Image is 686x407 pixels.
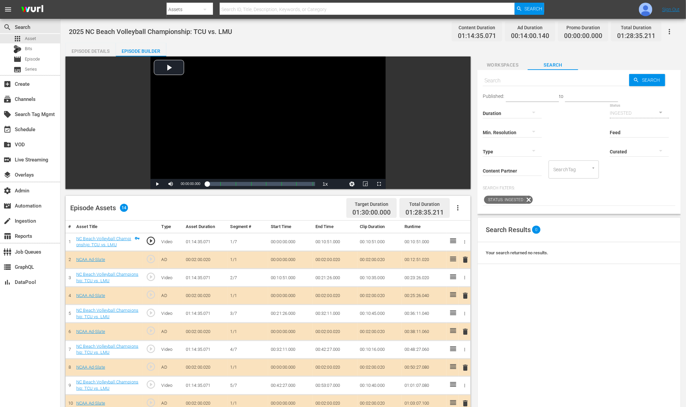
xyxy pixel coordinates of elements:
[313,305,357,323] td: 00:32:11.000
[268,305,313,323] td: 00:21:26.000
[228,251,268,269] td: 1/1
[3,141,11,149] span: VOD
[3,80,11,88] span: Create
[25,56,40,63] span: Episode
[13,55,22,63] span: Episode
[639,74,665,86] span: Search
[405,199,444,209] div: Total Duration
[268,359,313,376] td: 00:00:00.000
[66,43,116,57] button: Episode Details
[183,323,228,341] td: 00:02:00.020
[66,233,74,251] td: 1
[3,187,11,195] span: Admin
[461,363,469,372] button: delete
[402,340,446,359] td: 00:48:27.060
[4,5,12,13] span: menu
[146,344,156,354] span: play_circle_outline
[70,204,128,212] div: Episode Assets
[69,28,232,36] span: 2025 NC Beach Volleyball Championship: TCU vs. LMU
[146,379,156,390] span: play_circle_outline
[357,233,402,251] td: 00:10:51.000
[357,251,402,269] td: 00:02:00.020
[357,269,402,287] td: 00:10:35.000
[559,94,563,99] span: to
[159,251,183,269] td: AD
[484,196,525,204] span: Status: INGESTED
[146,254,156,264] span: play_circle_outline
[66,43,116,59] div: Episode Details
[183,376,228,395] td: 01:14:35.071
[151,179,164,189] button: Play
[13,35,22,43] span: Asset
[458,23,496,32] div: Content Duration
[313,233,357,251] td: 00:10:51.000
[159,323,183,341] td: AD
[66,287,74,305] td: 4
[357,287,402,305] td: 00:02:00.020
[313,340,357,359] td: 00:42:27.000
[461,328,469,336] span: delete
[511,32,549,40] span: 00:14:00.140
[3,232,11,240] span: Reports
[164,179,177,189] button: Mute
[610,104,669,122] div: INGESTED
[76,365,105,370] a: NCAA Ad-Slate
[151,57,386,189] div: Video Player
[228,359,268,376] td: 1/1
[402,287,446,305] td: 00:25:26.040
[458,32,496,40] span: 01:14:35.071
[207,182,315,186] div: Progress Bar
[515,3,544,15] button: Search
[181,182,200,186] span: 00:00:00.000
[76,308,138,319] a: NC Beach Volleyball Championship: TCU vs. LMU
[268,376,313,395] td: 00:42:27.000
[524,3,542,15] span: Search
[66,359,74,376] td: 8
[662,7,680,12] a: Sign Out
[66,305,74,323] td: 5
[352,209,391,217] span: 01:30:00.000
[16,2,48,17] img: ans4CAIJ8jUAAAAAAAAAAAAAAAAAAAAAAAAgQb4GAAAAAAAAAAAAAAAAAAAAAAAAJMjXAAAAAAAAAAAAAAAAAAAAAAAAgAT5G...
[357,323,402,341] td: 00:02:00.020
[402,323,446,341] td: 00:38:11.060
[617,23,655,32] div: Total Duration
[159,305,183,323] td: Video
[352,199,391,209] div: Target Duration
[76,344,138,355] a: NC Beach Volleyball Championship: TCU vs. LMU
[486,250,548,255] span: Your search returned no results.
[146,236,156,246] span: play_circle_outline
[146,290,156,300] span: play_circle_outline
[511,23,549,32] div: Ad Duration
[402,221,446,233] th: Runtime
[116,43,166,57] button: Episode Builder
[461,255,469,265] button: delete
[268,251,313,269] td: 00:00:00.000
[564,32,602,40] span: 00:00:00.000
[402,376,446,395] td: 01:01:07.080
[13,66,22,74] span: Series
[357,376,402,395] td: 00:10:40.000
[313,359,357,376] td: 00:02:00.020
[268,269,313,287] td: 00:10:51.000
[76,272,138,283] a: NC Beach Volleyball Championship: TCU vs. LMU
[3,171,11,179] span: Overlays
[183,359,228,376] td: 00:02:00.020
[477,61,528,69] span: Workspaces
[629,74,665,86] button: Search
[402,251,446,269] td: 00:12:51.020
[357,340,402,359] td: 00:10:16.000
[116,43,166,59] div: Episode Builder
[617,32,655,40] span: 01:28:35.211
[183,269,228,287] td: 01:14:35.071
[528,61,578,69] span: Search
[313,251,357,269] td: 00:02:00.020
[268,221,313,233] th: Start Time
[183,340,228,359] td: 01:14:35.071
[76,379,138,391] a: NC Beach Volleyball Championship: TCU vs. LMU
[3,217,11,225] span: Ingestion
[313,287,357,305] td: 00:02:00.020
[25,35,36,42] span: Asset
[639,3,652,16] img: photo.jpg
[146,272,156,282] span: play_circle_outline
[66,340,74,359] td: 7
